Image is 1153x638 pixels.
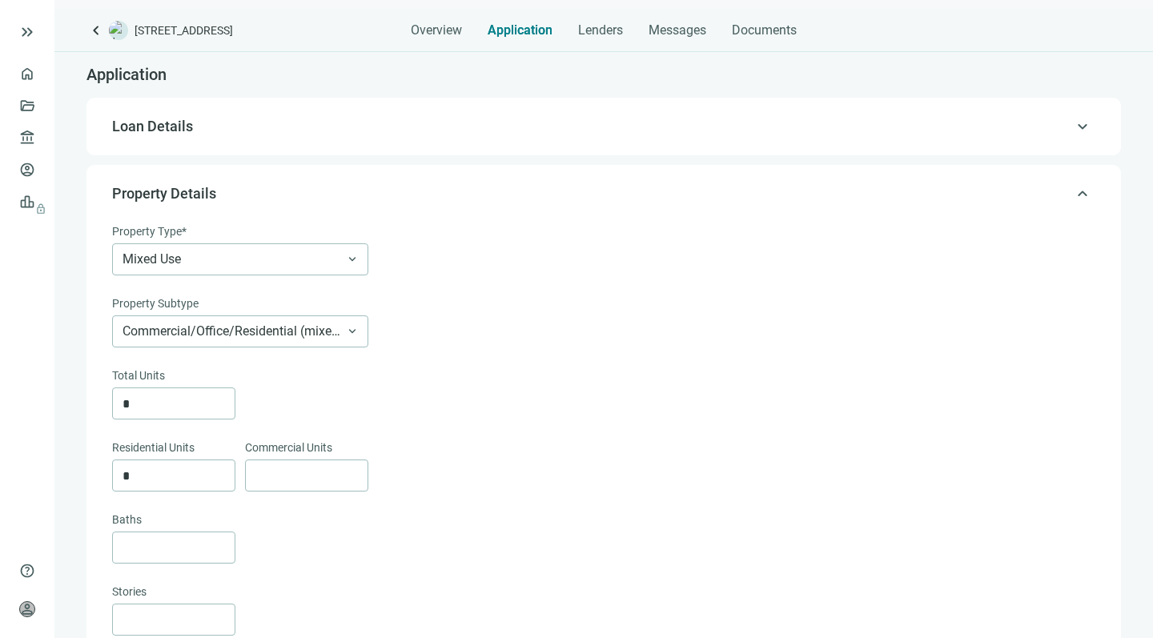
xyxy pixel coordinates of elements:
span: Residential Units [112,439,195,456]
span: Baths [112,511,142,528]
a: keyboard_arrow_left [86,21,106,40]
span: person [19,601,35,617]
span: [STREET_ADDRESS] [135,22,233,38]
span: Property Details [112,185,216,202]
span: Property Subtype [112,295,199,312]
span: Overview [411,22,462,38]
img: deal-logo [109,21,128,40]
span: Documents [732,22,797,38]
span: Commercial Units [245,439,332,456]
span: Application [488,22,552,38]
span: Commercial/Office/Residential (mixed use) [123,316,358,347]
span: Stories [112,583,147,600]
span: Messages [649,22,706,38]
button: keyboard_double_arrow_right [18,22,37,42]
span: Mixed Use [123,244,358,275]
span: Property Type* [112,223,187,240]
span: Application [86,65,167,84]
span: help [19,563,35,579]
span: Total Units [112,367,165,384]
span: Loan Details [112,118,193,134]
span: Lenders [578,22,623,38]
